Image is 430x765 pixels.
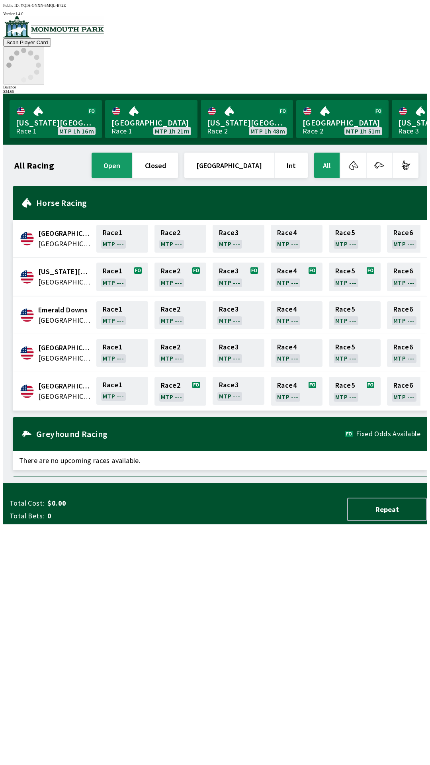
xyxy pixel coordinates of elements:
a: Race3MTP --- [213,339,264,367]
span: MTP --- [277,241,299,247]
span: Race 1 [103,344,122,350]
a: Race3MTP --- [213,225,264,253]
span: Total Cost: [10,498,44,508]
span: Race 3 [219,268,238,274]
span: MTP --- [393,241,415,247]
span: MTP --- [393,317,415,324]
span: MTP --- [161,241,182,247]
div: Race 1 [111,128,132,134]
span: Race 5 [335,229,355,236]
a: [GEOGRAPHIC_DATA]Race 1MTP 1h 21m [105,100,197,138]
span: Race 3 [219,229,238,236]
span: MTP --- [219,317,240,324]
button: closed [133,153,178,178]
span: Fairmount Park [38,343,92,353]
a: Race5MTP --- [329,263,381,291]
div: Version 1.4.0 [3,12,427,16]
div: Race 2 [303,128,323,134]
span: Race 3 [219,382,238,388]
span: [GEOGRAPHIC_DATA] [111,118,191,128]
span: Race 6 [393,229,413,236]
span: MTP --- [393,279,415,286]
a: Race2MTP --- [154,225,206,253]
span: Race 4 [277,268,297,274]
button: Scan Player Card [3,38,51,47]
span: Race 2 [161,382,180,388]
span: MTP 1h 48m [250,128,285,134]
a: Race2MTP --- [154,377,206,406]
span: Race 2 [161,344,180,350]
span: MTP --- [335,317,357,324]
span: MTP --- [219,279,240,286]
a: Race1MTP --- [96,301,148,329]
span: MTP --- [103,355,124,361]
div: Race 1 [16,128,37,134]
span: 0 [47,511,173,521]
span: Race 4 [277,344,297,350]
span: Race 5 [335,382,355,388]
span: Fixed Odds Available [356,431,420,437]
span: Total Bets: [10,511,44,521]
a: [US_STATE][GEOGRAPHIC_DATA]Race 1MTP 1h 16m [10,100,102,138]
a: Race1MTP --- [96,377,148,406]
span: Emerald Downs [38,305,92,315]
span: MTP --- [277,394,299,400]
a: Race3MTP --- [213,301,264,329]
a: [GEOGRAPHIC_DATA]Race 2MTP 1h 51m [296,100,389,138]
button: All [314,153,340,178]
a: Race2MTP --- [154,339,206,367]
a: Race4MTP --- [271,225,322,253]
button: Repeat [347,498,427,521]
a: Race2MTP --- [154,263,206,291]
button: open [92,153,132,178]
span: Race 1 [103,382,122,388]
span: Race 6 [393,344,413,350]
span: MTP --- [103,279,124,286]
span: Race 3 [219,306,238,312]
span: Race 3 [219,344,238,350]
a: Race5MTP --- [329,339,381,367]
a: Race1MTP --- [96,225,148,253]
div: Public ID: [3,3,427,8]
span: Race 6 [393,268,413,274]
a: [US_STATE][GEOGRAPHIC_DATA]Race 2MTP 1h 48m [201,100,293,138]
span: MTP 1h 21m [155,128,190,134]
span: Race 6 [393,382,413,388]
span: MTP --- [219,241,240,247]
span: $0.00 [47,498,173,508]
a: Race4MTP --- [271,339,322,367]
span: MTP --- [161,317,182,324]
button: [GEOGRAPHIC_DATA] [184,153,274,178]
a: Race4MTP --- [271,263,322,291]
a: Race5MTP --- [329,377,381,406]
img: venue logo [3,16,104,37]
a: Race5MTP --- [329,301,381,329]
span: United States [38,353,92,363]
span: Race 4 [277,306,297,312]
span: MTP --- [335,394,357,400]
span: MTP --- [277,317,299,324]
span: Race 5 [335,268,355,274]
span: MTP --- [335,241,357,247]
span: Race 2 [161,268,180,274]
a: Race1MTP --- [96,263,148,291]
span: United States [38,277,92,287]
span: MTP --- [393,394,415,400]
a: Race3MTP --- [213,263,264,291]
span: MTP --- [219,393,240,399]
span: Race 2 [161,229,180,236]
a: Race2MTP --- [154,301,206,329]
a: Race4MTP --- [271,301,322,329]
span: Monmouth Park [38,381,92,391]
span: Race 6 [393,306,413,312]
div: Balance [3,85,427,89]
span: MTP --- [393,355,415,361]
span: MTP --- [161,279,182,286]
span: MTP --- [103,241,124,247]
span: United States [38,391,92,402]
span: Race 1 [103,268,122,274]
span: United States [38,239,92,249]
h2: Horse Racing [36,200,420,206]
button: Int [275,153,308,178]
div: Race 2 [207,128,228,134]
